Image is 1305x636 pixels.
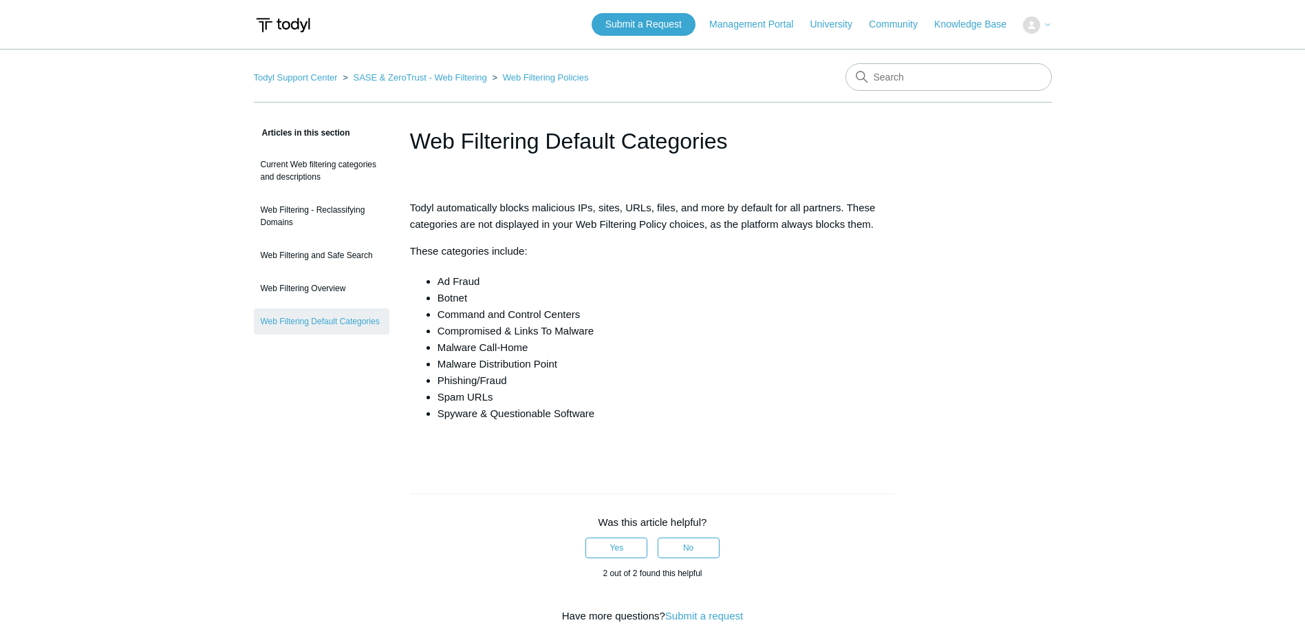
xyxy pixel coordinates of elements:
[353,72,486,83] a: SASE & ZeroTrust - Web Filtering
[709,17,807,32] a: Management Portal
[934,17,1020,32] a: Knowledge Base
[254,151,389,190] a: Current Web filtering categories and descriptions
[410,243,896,259] p: These categories include:
[410,200,896,233] p: Todyl automatically blocks malicious IPs, sites, URLs, files, and more by default for all partner...
[254,197,389,235] a: Web Filtering - Reclassifying Domains
[410,125,896,158] h1: Web Filtering Default Categories
[438,323,896,339] li: Compromised & Links To Malware
[254,242,389,268] a: Web Filtering and Safe Search
[254,72,341,83] li: Todyl Support Center
[438,290,896,306] li: Botnet
[658,538,720,558] button: This article was not helpful
[503,72,589,83] a: Web Filtering Policies
[585,538,647,558] button: This article was helpful
[254,275,389,301] a: Web Filtering Overview
[438,339,896,356] li: Malware Call-Home
[254,72,338,83] a: Todyl Support Center
[254,308,389,335] a: Web Filtering Default Categories
[603,569,702,578] span: 2 out of 2 found this helpful
[438,273,896,290] li: Ad Fraud
[810,17,865,32] a: University
[254,128,350,138] span: Articles in this section
[869,17,931,32] a: Community
[489,72,588,83] li: Web Filtering Policies
[592,13,695,36] a: Submit a Request
[340,72,489,83] li: SASE & ZeroTrust - Web Filtering
[438,356,896,372] li: Malware Distribution Point
[438,372,896,389] li: Phishing/Fraud
[254,12,312,38] img: Todyl Support Center Help Center home page
[410,608,896,624] div: Have more questions?
[845,63,1052,91] input: Search
[438,405,896,422] li: Spyware & Questionable Software
[438,306,896,323] li: Command and Control Centers
[438,389,896,405] li: Spam URLs
[598,516,707,528] span: Was this article helpful?
[665,610,743,622] a: Submit a request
